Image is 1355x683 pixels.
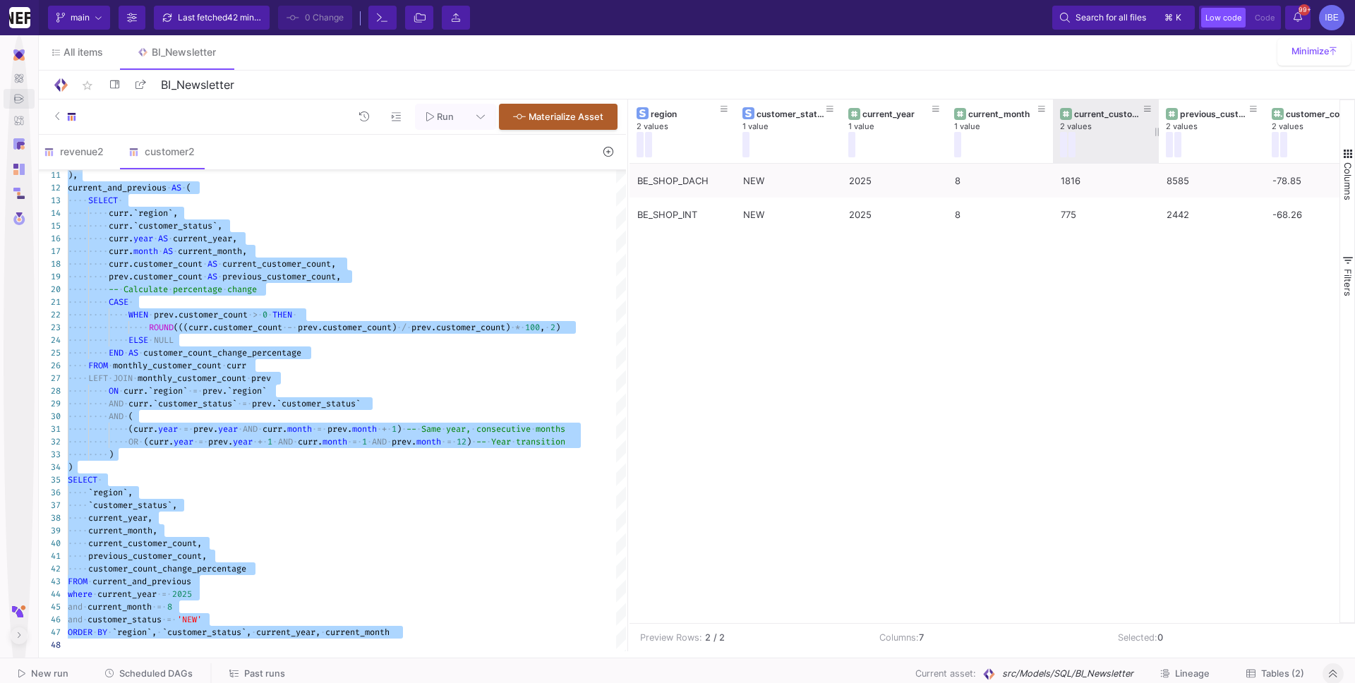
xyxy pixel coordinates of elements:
span: · [173,245,178,258]
span: year, [446,423,471,435]
span: ···· [88,423,109,435]
span: · [258,308,263,321]
span: 100 [525,322,540,333]
span: · [253,435,258,448]
span: · [387,423,392,435]
span: Lineage [1175,668,1210,679]
span: curr. [109,233,133,244]
img: Navigation icon [13,73,25,84]
div: customer_status [757,109,826,119]
span: · [217,270,222,283]
span: · [510,321,515,334]
img: SQL-Model type child icon [44,147,54,157]
span: ···· [88,258,109,270]
span: -- [109,284,119,295]
mat-expansion-panel-header: Navigation icon [4,44,35,66]
button: Last fetched42 minutes ago [154,6,270,30]
span: LEFT [88,373,108,384]
a: Navigation icon [4,207,35,230]
span: Search for all files [1076,7,1146,28]
button: IBE [1315,5,1344,30]
span: WHEN [128,309,148,320]
span: · [222,283,227,296]
span: (curr. [128,423,158,435]
button: SQL-Model type child icon [44,104,94,130]
span: ···· [68,321,88,334]
div: 32 [35,435,61,448]
span: ···· [68,232,88,245]
div: 2025 [849,198,939,231]
span: ⌘ [1164,9,1173,26]
span: / [402,322,406,333]
div: 23 [35,321,61,334]
span: New run [31,668,68,679]
button: Materialize Asset [499,104,618,130]
span: ···· [88,232,109,245]
span: · [203,270,207,283]
span: AND [243,423,258,435]
span: · [124,346,128,359]
span: ···· [88,385,109,397]
span: ···· [68,219,88,232]
span: · [292,321,297,334]
a: Navigation icon [4,133,35,155]
span: ···· [68,385,88,397]
span: · [124,410,128,423]
div: 1 value [954,121,1060,132]
a: Navigation icon [4,110,35,130]
span: · [203,258,207,270]
span: · [416,423,421,435]
span: prev. [327,423,352,435]
span: percentage [173,284,222,295]
span: 99+ [1299,4,1310,16]
span: ELSE [128,334,148,346]
div: current_month [968,109,1038,119]
span: · [133,372,138,385]
div: 14 [35,207,61,219]
span: · [238,423,243,435]
img: Tab icon [137,47,149,59]
div: 21 [35,296,61,308]
span: · [167,181,171,194]
img: Navigation icon [13,212,25,225]
span: curr.`region` [124,385,188,397]
span: · [217,258,222,270]
span: · [138,435,143,448]
div: revenue2 [44,146,112,157]
div: region [651,109,721,119]
img: SQL-Model type child icon [66,111,77,122]
span: AS [207,271,217,282]
span: ···· [68,435,88,448]
div: 1 value [742,121,848,132]
div: 13 [35,194,61,207]
span: · [406,321,411,334]
span: , [540,322,545,333]
span: · [108,372,113,385]
span: customer_count_change_percentage [143,347,301,358]
div: IBE [1319,5,1344,30]
div: 8585 [1167,164,1257,198]
div: 19 [35,270,61,283]
span: ···· [68,346,88,359]
div: 20 [35,283,61,296]
span: - [287,322,292,333]
span: ···· [68,359,88,372]
span: + [382,423,387,435]
span: -- [406,423,416,435]
button: Search for all files⌘k [1052,6,1195,30]
img: Navigation icon [13,164,25,175]
span: ···· [68,397,88,410]
a: Navigation icon [4,68,35,87]
span: END [109,347,124,358]
img: Navigation icon [13,188,25,199]
span: ···· [88,435,109,448]
div: 25 [35,346,61,359]
mat-icon: star_border [79,77,96,94]
div: 30 [35,410,61,423]
span: ···· [68,334,88,346]
button: Code [1251,8,1279,28]
img: Navigation icon [13,49,25,61]
span: · [471,423,476,435]
span: ···· [68,308,88,321]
